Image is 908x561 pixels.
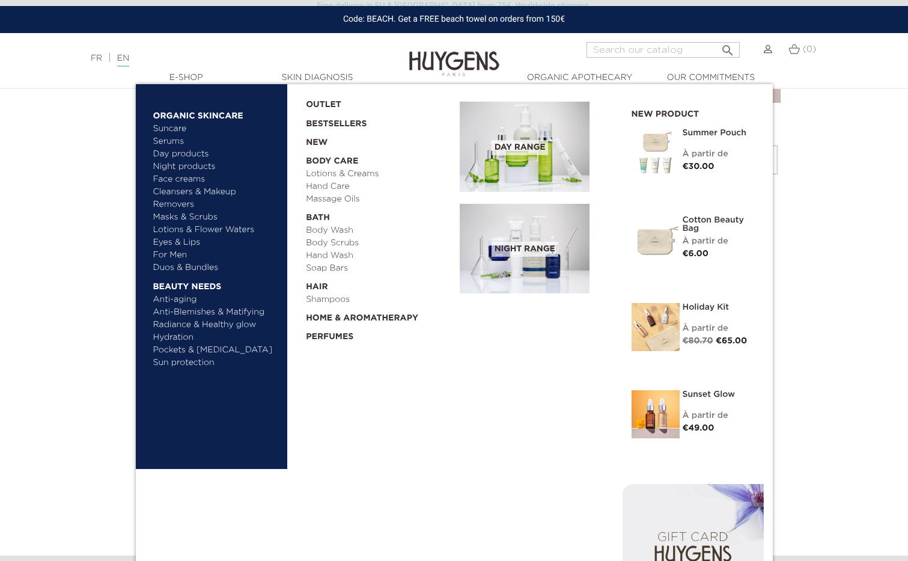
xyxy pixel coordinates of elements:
[121,360,788,382] h2: Follow us
[716,337,747,345] span: €65.00
[153,103,279,123] a: Organic Skincare
[306,168,451,180] a: Lotions & Creams
[306,224,451,237] a: Body Wash
[153,173,279,186] a: Face creams
[117,54,129,67] a: EN
[153,123,279,135] a: Suncare
[306,193,451,206] a: Massage Oils
[683,250,709,258] span: €6.00
[632,216,680,264] img: Cotton Beauty Bag
[306,250,451,262] a: Hand Wash
[153,344,279,357] a: Pockets & [MEDICAL_DATA]
[153,211,279,224] a: Masks & Scrubs
[632,129,680,177] img: Summer pouch
[153,274,279,293] a: Beauty needs
[153,161,268,173] a: Night products
[409,32,499,78] img: Huygens
[683,303,755,311] a: Holiday Kit
[683,337,713,345] span: €80.70
[683,235,755,248] div: À partir de
[306,149,451,168] a: Body Care
[632,303,680,351] img: Holiday kit
[153,236,279,249] a: Eyes & Lips
[153,293,279,306] a: Anti-aging
[306,325,451,343] a: Perfumes
[257,72,377,84] a: Skin Diagnosis
[306,180,451,193] a: Hand Care
[492,140,549,155] span: Day Range
[460,102,614,192] a: Day Range
[803,45,816,54] span: (0)
[683,129,755,137] a: Summer pouch
[683,322,755,335] div: À partir de
[85,51,370,66] div: |
[306,111,440,130] a: Bestsellers
[721,40,735,54] i: 
[460,102,590,192] img: routine_jour_banner.jpg
[683,216,755,233] a: Cotton Beauty Bag
[306,130,451,149] a: New
[520,72,640,84] a: Organic Apothecary
[153,319,279,331] a: Radiance & Healthy glow
[306,206,451,224] a: Bath
[587,42,740,58] input: Search
[306,293,451,306] a: Shampoos
[153,306,279,319] a: Anti-Blemishes & Matifying
[126,72,246,84] a: E-Shop
[683,424,715,432] span: €49.00
[121,391,788,415] p: #HUYGENSPARIS
[460,204,590,294] img: routine_nuit_banner.jpg
[306,93,440,111] a: OUTLET
[683,390,755,399] a: Sunset Glow
[683,409,755,422] div: À partir de
[153,331,279,344] a: Hydration
[153,357,279,369] a: Sun protection
[306,275,451,293] a: Hair
[153,224,279,236] a: Lotions & Flower Waters
[153,148,279,161] a: Day products
[683,162,715,171] span: €30.00
[91,54,102,63] a: FR
[632,105,755,120] h2: New product
[632,390,680,438] img: Sunset Glow
[683,148,755,161] div: À partir de
[153,249,279,262] a: For Men
[153,262,279,274] a: Duos & Bundles
[492,242,558,257] span: Night Range
[153,135,279,148] a: Serums
[306,237,451,250] a: Body Scrubs
[651,72,771,84] a: Our commitments
[460,204,614,294] a: Night Range
[717,38,739,55] button: 
[306,262,451,275] a: Soap Bars
[153,186,279,211] a: Cleansers & Makeup Removers
[306,306,451,325] a: Home & Aromatherapy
